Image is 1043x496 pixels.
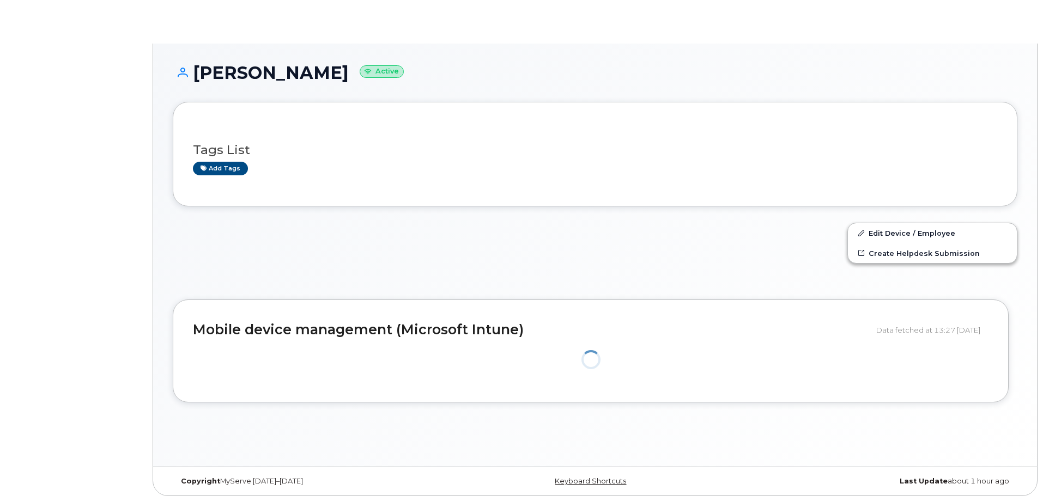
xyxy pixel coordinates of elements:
[173,477,454,486] div: MyServe [DATE]–[DATE]
[360,65,404,78] small: Active
[555,477,626,485] a: Keyboard Shortcuts
[736,477,1017,486] div: about 1 hour ago
[193,322,868,338] h2: Mobile device management (Microsoft Intune)
[848,243,1017,263] a: Create Helpdesk Submission
[848,223,1017,243] a: Edit Device / Employee
[193,143,997,157] h3: Tags List
[876,320,989,340] div: Data fetched at 13:27 [DATE]
[193,162,248,175] a: Add tags
[900,477,948,485] strong: Last Update
[173,63,1017,82] h1: [PERSON_NAME]
[181,477,220,485] strong: Copyright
